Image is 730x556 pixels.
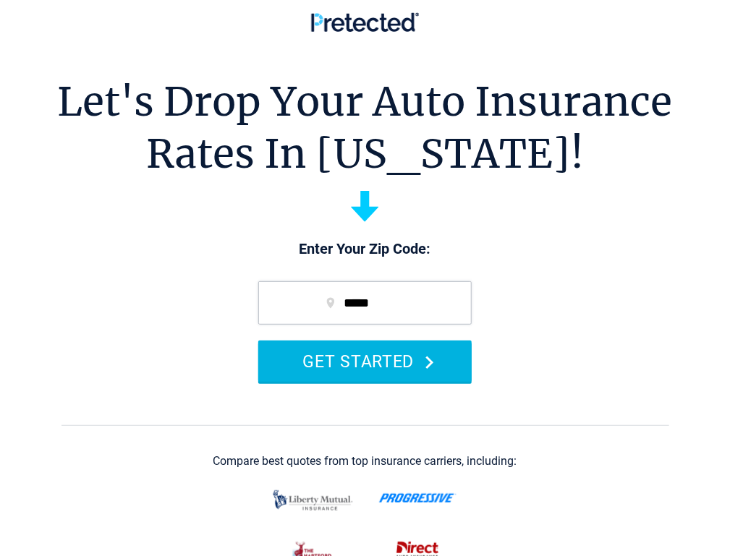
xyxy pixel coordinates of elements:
[258,341,472,382] button: GET STARTED
[244,239,486,260] p: Enter Your Zip Code:
[258,281,472,325] input: zip code
[379,493,457,503] img: progressive
[58,76,673,180] h1: Let's Drop Your Auto Insurance Rates In [US_STATE]!
[213,455,517,468] div: Compare best quotes from top insurance carriers, including:
[311,12,419,32] img: Pretected Logo
[269,483,357,518] img: liberty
